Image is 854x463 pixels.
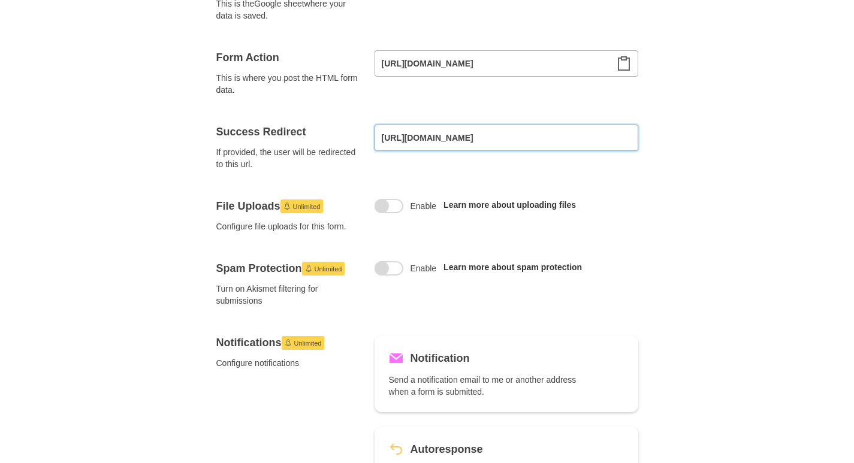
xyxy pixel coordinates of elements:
span: Configure file uploads for this form. [216,220,360,232]
span: Unlimited [293,199,321,214]
span: This is where you post the HTML form data. [216,72,360,96]
p: Send a notification email to me or another address when a form is submitted. [389,374,590,398]
h4: Form Action [216,50,360,65]
h4: Notifications [216,335,360,350]
svg: Launch [285,339,292,346]
h4: File Uploads [216,199,360,213]
a: Learn more about spam protection [443,262,582,272]
a: Learn more about uploading files [443,200,576,210]
svg: Mail [389,351,403,365]
svg: Clipboard [617,56,631,71]
input: https://my-site.com/success.html [375,125,638,151]
svg: Launch [283,202,291,210]
h5: Notification [411,350,470,367]
svg: Launch [305,265,312,272]
h5: Autoresponse [411,441,483,458]
h4: Success Redirect [216,125,360,139]
span: Unlimited [315,262,342,276]
svg: Revert [389,442,403,456]
span: Enable [411,200,437,212]
span: Enable [411,262,437,274]
span: If provided, the user will be redirected to this url. [216,146,360,170]
span: Turn on Akismet filtering for submissions [216,283,360,307]
span: Configure notifications [216,357,360,369]
h4: Spam Protection [216,261,360,276]
span: Unlimited [294,336,322,350]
